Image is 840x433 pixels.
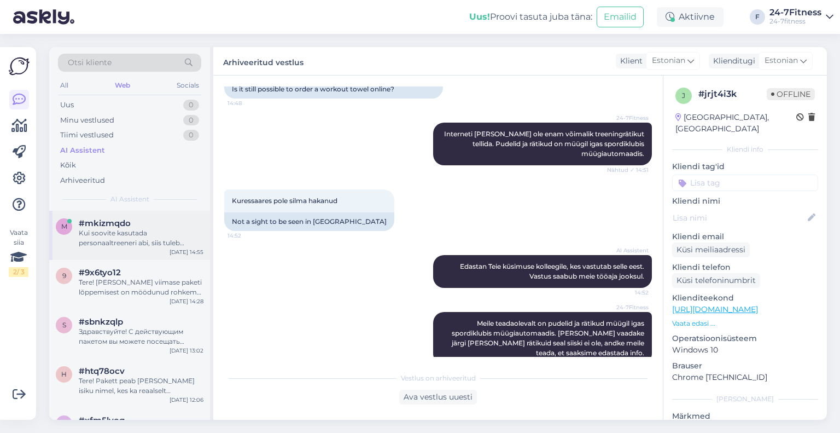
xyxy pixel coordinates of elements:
[672,304,758,314] a: [URL][DOMAIN_NAME]
[607,166,649,174] span: Nähtud ✓ 14:51
[672,195,818,207] p: Kliendi nimi
[60,130,114,141] div: Tiimi vestlused
[60,145,105,156] div: AI Assistent
[224,80,443,99] div: Is it still possible to order a workout towel online?
[652,55,685,67] span: Estonian
[232,197,337,205] span: Kuressaares pole silma hakanud
[79,317,123,327] span: #sbnkzqlp
[170,248,203,256] div: [DATE] 14:55
[709,55,755,67] div: Klienditugi
[616,55,643,67] div: Klient
[79,327,203,347] div: Здравствуйте! С действующим пакетом вы можете посещать спортивный клуб один раз в день. Это означ...
[698,88,767,101] div: # jrjt4i3k
[750,9,765,25] div: F
[61,222,67,230] span: m
[79,278,203,297] div: Tere! [PERSON_NAME] viimase paketi lõppemisest on möödunud rohkem kui 45 päeva, siis lisandub uue...
[608,246,649,255] span: AI Assistent
[767,88,815,100] span: Offline
[113,78,132,93] div: Web
[672,372,818,383] p: Chrome [TECHNICAL_ID]
[657,7,724,27] div: Aktiivne
[672,360,818,372] p: Brauser
[227,99,269,107] span: 14:48
[672,394,818,404] div: [PERSON_NAME]
[79,218,131,228] span: #mkizmqdo
[608,114,649,122] span: 24-7Fitness
[79,366,125,376] span: #htq78ocv
[79,415,125,425] span: #xfm5lvog
[672,344,818,356] p: Windows 10
[170,347,203,355] div: [DATE] 13:02
[60,100,74,111] div: Uus
[60,175,105,186] div: Arhiveeritud
[672,333,818,344] p: Operatsioonisüsteem
[765,55,798,67] span: Estonian
[682,91,685,100] span: j
[183,130,199,141] div: 0
[9,228,28,277] div: Vaata siia
[444,130,646,158] span: Interneti [PERSON_NAME] ole enam võimalik treeningrätikut tellida. Pudelid ja rätikud on müügil i...
[79,228,203,248] div: Kui soovite kasutada personaaltreeneri abi, siis tuleb kontakteeruda meie nimekirjas olevate pers...
[399,390,477,405] div: Ava vestlus uuesti
[170,297,203,305] div: [DATE] 14:28
[62,419,66,428] span: x
[673,212,806,224] input: Lisa nimi
[79,268,121,278] span: #9x6tyo12
[460,262,646,280] span: Edastan Teie küsimuse kolleegile, kes vastutab selle eest. Vastus saabub meie tööaja jooksul.
[183,100,199,111] div: 0
[62,321,66,329] span: s
[672,161,818,172] p: Kliendi tag'id
[769,8,833,26] a: 24-7Fitness24-7fitness
[60,160,76,171] div: Kõik
[224,212,394,231] div: Not a sight to be seen in [GEOGRAPHIC_DATA]
[79,376,203,396] div: Tere! Pakett peab [PERSON_NAME] isiku nimel, kes ka reaalselt spordiklubi külastab. Teise isiku s...
[672,273,760,288] div: Küsi telefoninumbrit
[61,370,67,378] span: h
[227,232,269,240] span: 14:52
[769,17,821,26] div: 24-7fitness
[401,373,476,383] span: Vestlus on arhiveeritud
[672,145,818,154] div: Kliendi info
[183,115,199,126] div: 0
[608,288,649,297] span: 14:52
[608,303,649,311] span: 24-7Fitness
[672,231,818,243] p: Kliendi email
[9,56,30,77] img: Askly Logo
[68,57,112,68] span: Otsi kliente
[62,272,66,280] span: 9
[672,243,750,257] div: Küsi meiliaadressi
[675,112,796,135] div: [GEOGRAPHIC_DATA], [GEOGRAPHIC_DATA]
[672,292,818,304] p: Klienditeekond
[9,267,28,277] div: 2 / 3
[469,10,592,24] div: Proovi tasuta juba täna:
[672,175,818,191] input: Lisa tag
[58,78,71,93] div: All
[769,8,821,17] div: 24-7Fitness
[672,319,818,328] p: Vaata edasi ...
[672,262,818,273] p: Kliendi telefon
[110,194,149,204] span: AI Assistent
[223,54,304,68] label: Arhiveeritud vestlus
[174,78,201,93] div: Socials
[60,115,114,126] div: Minu vestlused
[597,7,644,27] button: Emailid
[170,396,203,404] div: [DATE] 12:06
[672,411,818,422] p: Märkmed
[469,11,490,22] b: Uus!
[452,319,646,357] span: Meile teadaolevalt on pudelid ja rätikud müügil igas spordiklubis müügiautomaadis. [PERSON_NAME] ...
